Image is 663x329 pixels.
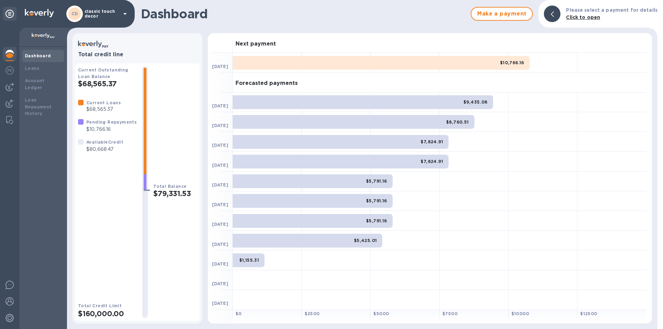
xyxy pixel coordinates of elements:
[153,189,197,198] h2: $79,331.53
[86,146,123,153] p: $80,668.47
[421,159,443,164] b: $7,824.91
[236,311,242,316] b: $ 0
[212,163,228,168] b: [DATE]
[25,9,54,17] img: Logo
[25,53,51,58] b: Dashboard
[446,119,469,125] b: $8,760.51
[366,178,387,184] b: $5,791.16
[78,51,197,58] h3: Total credit line
[86,139,123,145] b: Available Credit
[86,100,121,105] b: Current Loans
[366,198,387,203] b: $5,791.16
[78,79,137,88] h2: $68,565.37
[85,9,119,19] p: classic touch decor
[212,281,228,286] b: [DATE]
[78,309,137,318] h2: $160,000.00
[78,67,128,79] b: Current Outstanding Loan Balance
[354,238,377,243] b: $5,425.01
[86,106,121,113] p: $68,565.37
[25,97,52,116] b: Loan Repayment History
[86,126,137,133] p: $10,766.16
[212,143,228,148] b: [DATE]
[3,7,17,21] div: Unpin categories
[78,303,122,308] b: Total Credit Limit
[580,311,597,316] b: $ 12500
[471,7,533,21] button: Make a payment
[212,301,228,306] b: [DATE]
[6,66,14,75] img: Foreign exchange
[212,261,228,267] b: [DATE]
[511,311,529,316] b: $ 10000
[212,123,228,128] b: [DATE]
[442,311,458,316] b: $ 7500
[212,103,228,108] b: [DATE]
[153,184,186,189] b: Total Balance
[477,10,527,18] span: Make a payment
[373,311,389,316] b: $ 5000
[239,258,259,263] b: $1,155.31
[71,11,78,16] b: CD
[566,14,600,20] b: Click to open
[305,311,320,316] b: $ 2500
[500,60,524,65] b: $10,766.16
[212,64,228,69] b: [DATE]
[421,139,443,144] b: $7,824.91
[141,7,467,21] h1: Dashboard
[236,80,298,87] h3: Forecasted payments
[212,222,228,227] b: [DATE]
[236,41,276,47] h3: Next payment
[212,242,228,247] b: [DATE]
[86,119,137,125] b: Pending Repayments
[366,218,387,223] b: $5,791.16
[212,202,228,207] b: [DATE]
[25,78,45,90] b: Account Ledger
[25,66,39,71] b: Loans
[463,99,488,105] b: $9,435.08
[566,7,657,13] b: Please select a payment for details
[212,182,228,187] b: [DATE]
